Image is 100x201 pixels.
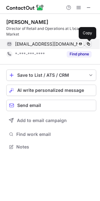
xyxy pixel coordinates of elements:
img: ContactOut v5.3.10 [6,4,44,11]
span: Notes [16,144,94,150]
button: Send email [6,100,96,111]
span: [EMAIL_ADDRESS][DOMAIN_NAME] [15,41,87,47]
button: Notes [6,142,96,151]
button: save-profile-one-click [6,70,96,81]
button: Find work email [6,130,96,139]
div: Director of Retail and Operations at L’oca Quality Market [6,26,96,37]
button: Add to email campaign [6,115,96,126]
button: Reveal Button [67,51,92,57]
div: [PERSON_NAME] [6,19,48,25]
button: AI write personalized message [6,85,96,96]
span: Send email [17,103,41,108]
span: AI write personalized message [17,88,84,93]
span: Add to email campaign [17,118,67,123]
span: Find work email [16,131,94,137]
div: Save to List / ATS / CRM [17,73,85,78]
